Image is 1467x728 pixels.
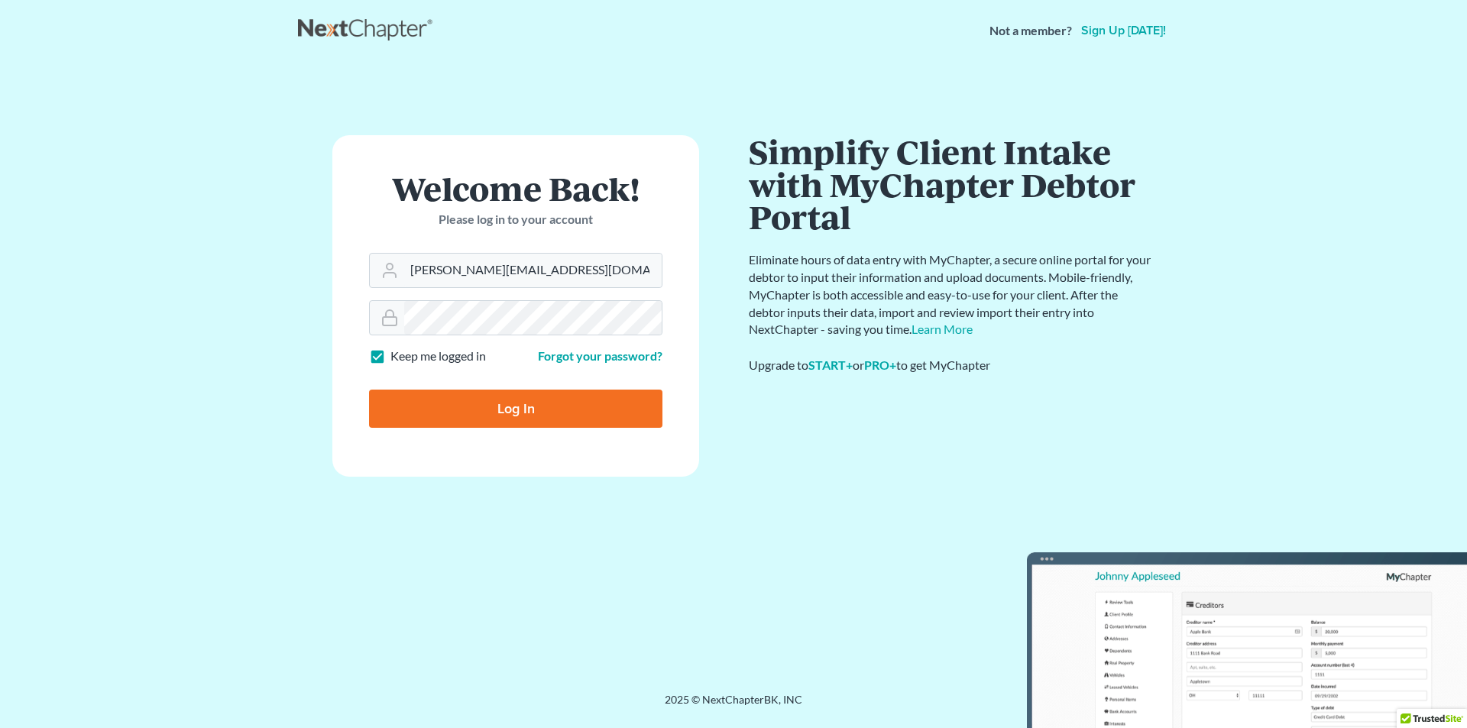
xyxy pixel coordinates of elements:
[749,251,1154,338] p: Eliminate hours of data entry with MyChapter, a secure online portal for your debtor to input the...
[749,357,1154,374] div: Upgrade to or to get MyChapter
[404,254,662,287] input: Email Address
[369,172,662,205] h1: Welcome Back!
[298,692,1169,720] div: 2025 © NextChapterBK, INC
[808,358,853,372] a: START+
[1078,24,1169,37] a: Sign up [DATE]!
[989,22,1072,40] strong: Not a member?
[749,135,1154,233] h1: Simplify Client Intake with MyChapter Debtor Portal
[912,322,973,336] a: Learn More
[864,358,896,372] a: PRO+
[369,390,662,428] input: Log In
[538,348,662,363] a: Forgot your password?
[369,211,662,228] p: Please log in to your account
[390,348,486,365] label: Keep me logged in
